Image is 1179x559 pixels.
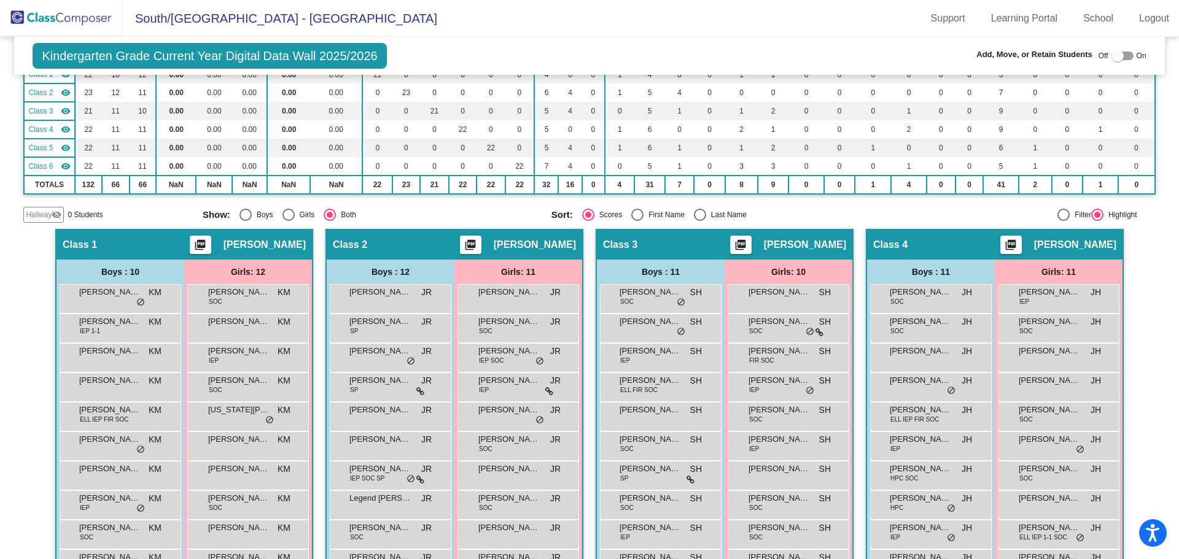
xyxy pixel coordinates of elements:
[665,120,694,139] td: 0
[362,139,392,157] td: 0
[102,157,130,175] td: 11
[694,83,725,102] td: 0
[824,175,855,194] td: 0
[1103,209,1137,220] div: Highlight
[61,125,71,134] mat-icon: visibility
[1137,50,1146,61] span: On
[505,157,534,175] td: 22
[26,209,52,220] span: Hallway
[420,83,449,102] td: 0
[463,239,478,256] mat-icon: picture_as_pdf
[927,120,955,139] td: 0
[267,102,311,120] td: 0.00
[927,157,955,175] td: 0
[449,139,477,157] td: 0
[582,83,605,102] td: 0
[392,83,420,102] td: 23
[891,120,926,139] td: 2
[24,157,74,175] td: Tressa Gruenzner - No Class Name
[855,102,891,120] td: 0
[449,83,477,102] td: 0
[102,102,130,120] td: 11
[1118,83,1154,102] td: 0
[505,175,534,194] td: 22
[824,83,855,102] td: 0
[130,175,156,194] td: 66
[420,157,449,175] td: 0
[551,209,891,221] mat-radio-group: Select an option
[558,175,582,194] td: 16
[983,102,1019,120] td: 9
[891,83,926,102] td: 0
[61,106,71,116] mat-icon: visibility
[634,175,665,194] td: 31
[603,239,637,251] span: Class 3
[788,175,823,194] td: 0
[605,157,634,175] td: 0
[421,286,432,299] span: JR
[130,157,156,175] td: 11
[1019,83,1051,102] td: 0
[725,260,852,284] div: Girls: 10
[362,120,392,139] td: 0
[927,139,955,157] td: 0
[349,286,411,298] span: [PERSON_NAME] [PERSON_NAME]
[725,139,758,157] td: 1
[788,83,823,102] td: 0
[983,120,1019,139] td: 9
[758,175,788,194] td: 9
[758,120,788,139] td: 1
[392,175,420,194] td: 23
[855,83,891,102] td: 0
[855,157,891,175] td: 0
[61,161,71,171] mat-icon: visibility
[534,139,558,157] td: 5
[477,139,505,157] td: 22
[725,120,758,139] td: 2
[24,175,74,194] td: TOTALS
[1083,139,1118,157] td: 0
[477,83,505,102] td: 0
[1034,239,1116,251] span: [PERSON_NAME]
[824,102,855,120] td: 0
[123,9,437,28] span: South/[GEOGRAPHIC_DATA] - [GEOGRAPHIC_DATA]
[310,83,362,102] td: 0.00
[75,157,102,175] td: 22
[694,102,725,120] td: 0
[983,83,1019,102] td: 7
[1019,120,1051,139] td: 0
[362,175,392,194] td: 22
[196,83,232,102] td: 0.00
[478,286,540,298] span: [PERSON_NAME]
[79,315,141,328] span: [PERSON_NAME] [PERSON_NAME]
[420,175,449,194] td: 21
[56,260,184,284] div: Boys : 10
[534,83,558,102] td: 6
[582,139,605,157] td: 0
[665,83,694,102] td: 4
[196,120,232,139] td: 0.00
[232,83,267,102] td: 0.00
[1083,157,1118,175] td: 0
[855,139,891,157] td: 1
[336,209,356,220] div: Both
[1099,50,1108,61] span: Off
[706,209,747,220] div: Last Name
[955,102,983,120] td: 0
[449,157,477,175] td: 0
[534,102,558,120] td: 5
[362,157,392,175] td: 0
[24,120,74,139] td: Joyce Harvey - No Class Name
[28,106,53,117] span: Class 3
[1052,102,1083,120] td: 0
[28,124,53,135] span: Class 4
[558,102,582,120] td: 4
[102,175,130,194] td: 66
[1052,139,1083,157] td: 0
[921,9,975,28] a: Support
[505,83,534,102] td: 0
[33,43,386,69] span: Kindergarten Grade Current Year Digital Data Wall 2025/2026
[890,297,904,306] span: SOC
[130,120,156,139] td: 11
[420,120,449,139] td: 0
